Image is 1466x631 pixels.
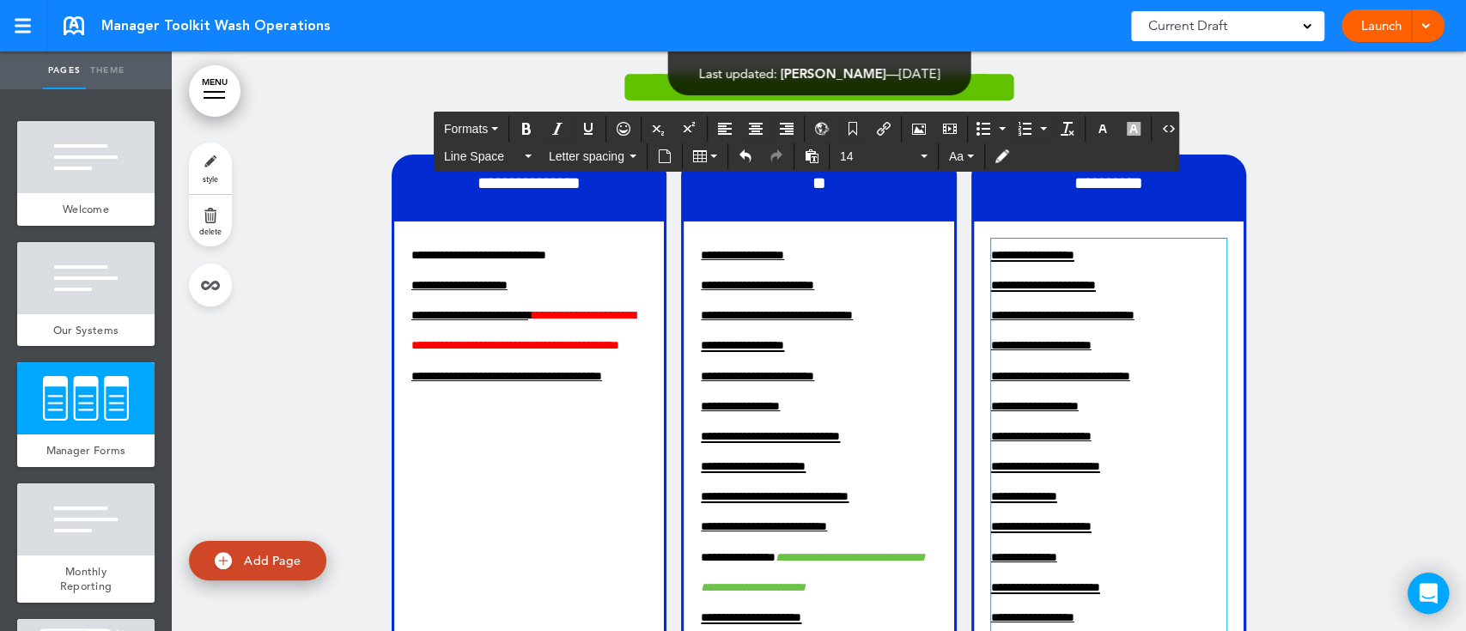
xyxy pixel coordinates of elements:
[1012,116,1051,142] div: Numbered list
[838,116,867,142] div: Anchor
[215,552,232,569] img: add.svg
[710,116,739,142] div: Align left
[1408,573,1449,614] div: Open Intercom Messenger
[444,148,521,165] span: Line Space
[935,116,964,142] div: Insert/edit media
[189,541,326,581] a: Add Page
[898,65,940,82] span: [DATE]
[46,443,126,458] span: Manager Forms
[86,52,129,89] a: Theme
[970,116,1010,142] div: Bullet list
[772,116,801,142] div: Align right
[101,16,331,35] span: Manager Toolkit Wash Operations
[189,65,240,117] a: MENU
[549,148,626,165] span: Letter spacing
[797,143,826,169] div: Paste as text
[244,552,301,567] span: Add Page
[685,143,725,169] div: Table
[650,143,679,169] div: Insert document
[199,226,222,236] span: delete
[60,564,113,594] span: Monthly Reporting
[17,193,155,226] a: Welcome
[741,116,770,142] div: Align center
[189,143,232,194] a: style
[949,149,964,163] span: Aa
[17,434,155,467] a: Manager Forms
[675,116,704,142] div: Superscript
[762,143,791,169] div: Redo
[988,143,1017,169] div: Toggle Tracking Changes
[644,116,673,142] div: Subscript
[698,65,776,82] span: Last updated:
[17,314,155,347] a: Our Systems
[512,116,541,142] div: Bold
[1154,116,1183,142] div: Source code
[840,148,917,165] span: 14
[731,143,760,169] div: Undo
[807,116,836,142] div: Insert/Edit global anchor link
[444,122,488,136] span: Formats
[543,116,572,142] div: Italic
[63,202,109,216] span: Welcome
[574,116,603,142] div: Underline
[203,173,218,184] span: style
[1354,9,1408,42] a: Launch
[43,52,86,89] a: Pages
[1053,116,1082,142] div: Clear formatting
[904,116,934,142] div: Airmason image
[17,555,155,603] a: Monthly Reporting
[780,65,885,82] span: [PERSON_NAME]
[1148,14,1227,38] span: Current Draft
[189,195,232,246] a: delete
[869,116,898,142] div: Insert/edit airmason link
[53,323,119,337] span: Our Systems
[698,67,940,80] div: —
